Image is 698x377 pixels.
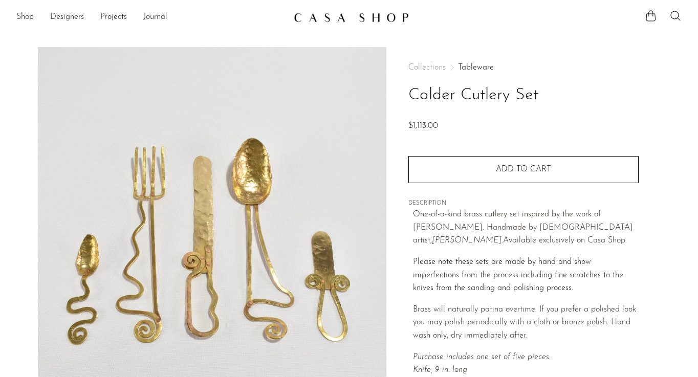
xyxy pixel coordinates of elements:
[432,236,503,245] em: [PERSON_NAME].
[458,63,494,72] a: Tableware
[413,208,639,248] p: One-of-a-kind brass cutlery set inspired by the work of [PERSON_NAME]. Handmade by [DEMOGRAPHIC_D...
[408,63,639,72] nav: Breadcrumbs
[408,122,438,130] span: $1,113.00
[143,11,167,24] a: Journal
[408,63,446,72] span: Collections
[408,82,639,108] h1: Calder Cutlery Set
[16,9,286,26] nav: Desktop navigation
[16,9,286,26] ul: NEW HEADER MENU
[496,165,551,173] span: Add to cart
[408,199,639,208] span: DESCRIPTION
[50,11,84,24] a: Designers
[100,11,127,24] a: Projects
[16,11,34,24] a: Shop
[408,156,639,183] button: Add to cart
[413,303,639,343] p: Brass will naturally patina overtime. If you prefer a polished look you may polish periodically w...
[413,258,623,292] span: Please note these sets are made by hand and show imperfections from the process including fine sc...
